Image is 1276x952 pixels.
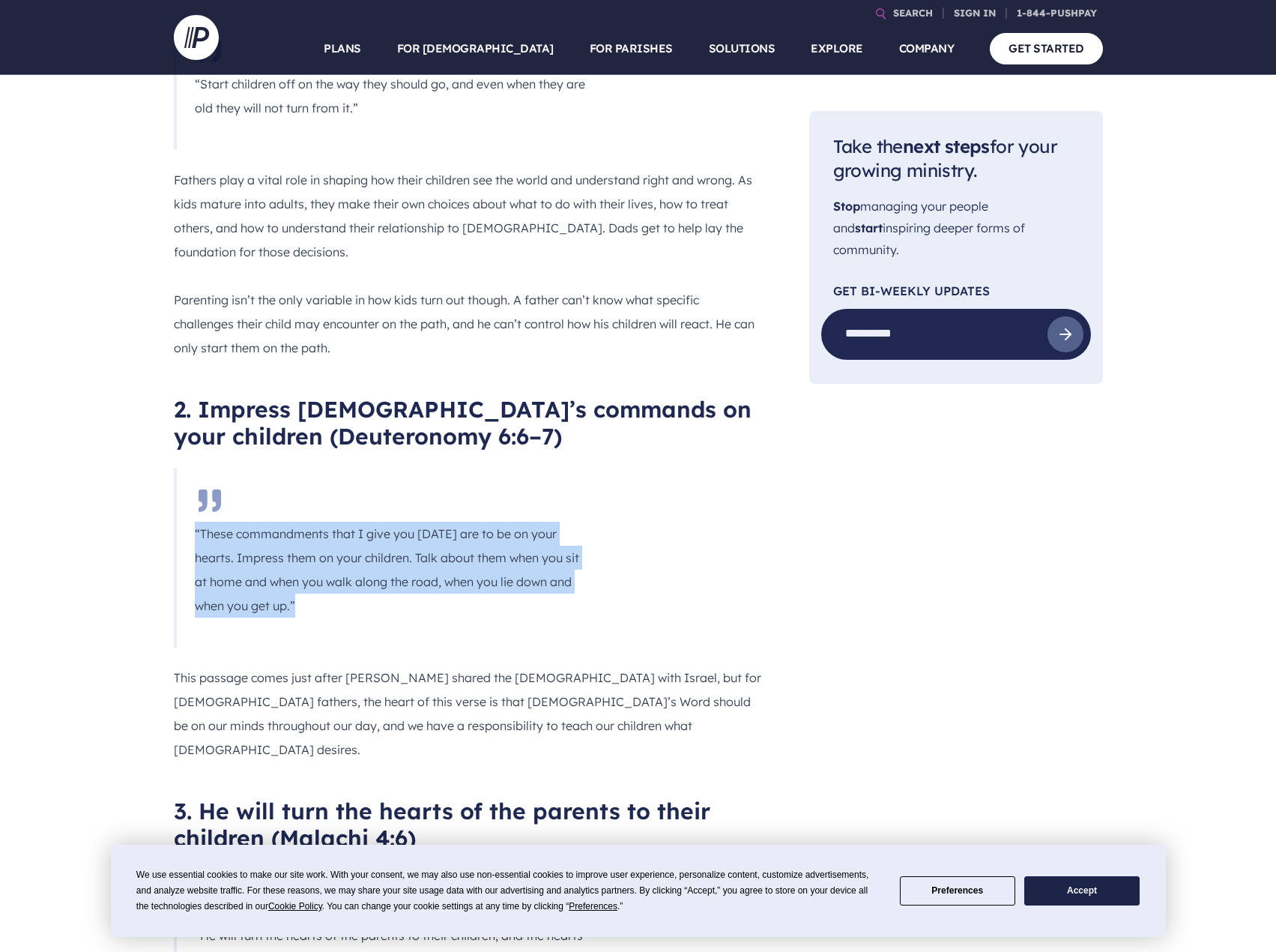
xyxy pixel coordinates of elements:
[397,22,554,75] a: FOR [DEMOGRAPHIC_DATA]
[569,901,617,912] span: Preferences
[174,396,761,450] h2: 2. Impress [DEMOGRAPHIC_DATA]’s commands on your children (Deuteronomy 6:6–7)
[833,135,1057,182] span: Take the for your growing ministry.
[900,876,1015,906] button: Preferences
[990,33,1103,64] a: GET STARTED
[174,168,761,360] p: Fathers play a vital role in shaping how their children see the world and understand right and wr...
[1024,876,1140,906] button: Accept
[174,798,761,852] h2: 3. He will turn the hearts of the parents to their children (Malachi 4:6)
[811,22,863,75] a: EXPLORE
[903,135,990,157] span: next steps
[324,22,361,75] a: PLANS
[590,22,673,75] a: FOR PARISHES
[833,196,1079,261] p: managing your people and inspiring deeper forms of community.
[833,285,1079,297] p: Get Bi-Weekly Updates
[833,199,860,214] span: Stop
[268,901,322,912] span: Cookie Policy
[136,867,882,915] div: We use essential cookies to make our site work. With your consent, we may also use non-essential ...
[855,220,883,235] span: start
[195,522,587,618] p: “These commandments that I give you [DATE] are to be on your hearts. Impress them on your childre...
[174,666,761,762] p: This passage comes just after [PERSON_NAME] shared the [DEMOGRAPHIC_DATA] with Israel, but for [D...
[111,845,1166,937] div: Cookie Consent Prompt
[709,22,775,75] a: SOLUTIONS
[195,72,587,120] p: “Start children off on the way they should go, and even when they are old they will not turn from...
[899,22,955,75] a: COMPANY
